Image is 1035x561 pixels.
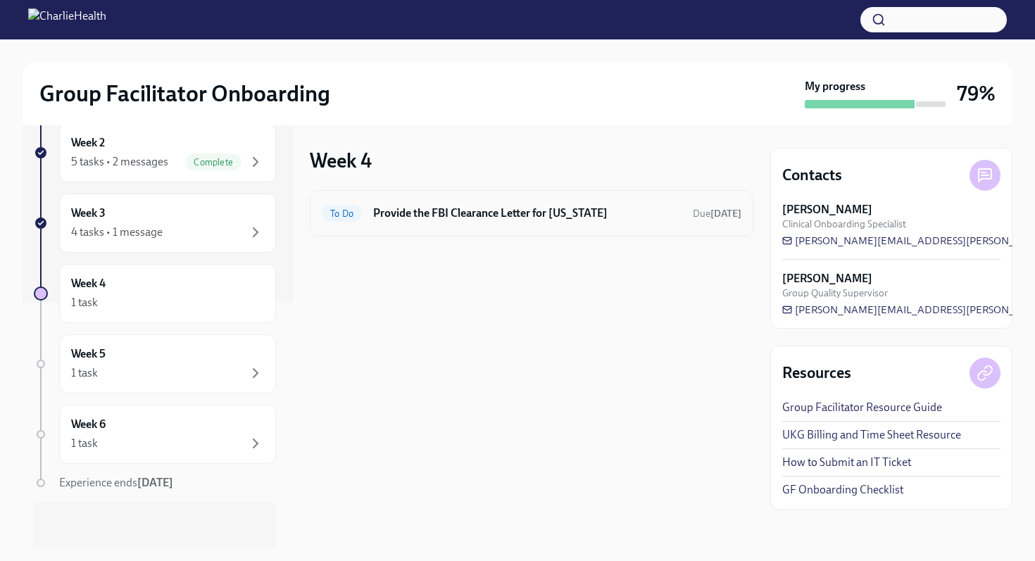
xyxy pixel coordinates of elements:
[782,400,942,415] a: Group Facilitator Resource Guide
[71,135,105,151] h6: Week 2
[185,157,241,168] span: Complete
[782,218,906,231] span: Clinical Onboarding Specialist
[34,264,276,323] a: Week 41 task
[71,295,98,310] div: 1 task
[782,427,961,443] a: UKG Billing and Time Sheet Resource
[71,346,106,362] h6: Week 5
[39,80,330,108] h2: Group Facilitator Onboarding
[782,482,903,498] a: GF Onboarding Checklist
[782,455,911,470] a: How to Submit an IT Ticket
[71,417,106,432] h6: Week 6
[34,405,276,464] a: Week 61 task
[710,208,741,220] strong: [DATE]
[957,81,996,106] h3: 79%
[693,207,741,220] span: October 14th, 2025 10:00
[322,202,741,225] a: To DoProvide the FBI Clearance Letter for [US_STATE]Due[DATE]
[34,194,276,253] a: Week 34 tasks • 1 message
[28,8,106,31] img: CharlieHealth
[71,436,98,451] div: 1 task
[782,271,872,286] strong: [PERSON_NAME]
[59,476,173,489] span: Experience ends
[34,123,276,182] a: Week 25 tasks • 2 messagesComplete
[805,79,865,94] strong: My progress
[71,365,98,381] div: 1 task
[71,206,106,221] h6: Week 3
[71,225,163,240] div: 4 tasks • 1 message
[310,148,372,173] h3: Week 4
[34,334,276,393] a: Week 51 task
[782,202,872,218] strong: [PERSON_NAME]
[71,154,168,170] div: 5 tasks • 2 messages
[137,476,173,489] strong: [DATE]
[782,165,842,186] h4: Contacts
[71,276,106,291] h6: Week 4
[782,286,888,300] span: Group Quality Supervisor
[373,206,682,221] h6: Provide the FBI Clearance Letter for [US_STATE]
[693,208,741,220] span: Due
[782,363,851,384] h4: Resources
[322,208,362,219] span: To Do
